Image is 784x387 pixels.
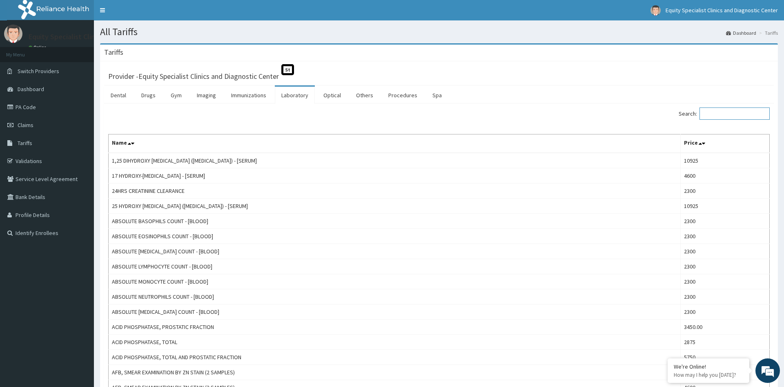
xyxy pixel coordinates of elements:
td: ABSOLUTE LYMPHOCYTE COUNT - [BLOOD] [109,259,681,274]
td: 2300 [681,214,770,229]
span: St [281,64,294,75]
span: Switch Providers [18,67,59,75]
td: ABSOLUTE BASOPHILS COUNT - [BLOOD] [109,214,681,229]
td: ACID PHOSPHATASE, TOTAL AND PROSTATIC FRACTION [109,350,681,365]
td: 2300 [681,304,770,320]
td: 5750 [681,350,770,365]
p: Equity Specialist Clinics and Diagnostic Center [29,33,176,40]
td: 10925 [681,153,770,168]
td: 17 HYDROXY-[MEDICAL_DATA] - [SERUM] [109,168,681,183]
td: 2300 [681,289,770,304]
td: 2300 [681,183,770,199]
label: Search: [679,107,770,120]
td: ABSOLUTE MONOCYTE COUNT - [BLOOD] [109,274,681,289]
div: We're Online! [674,363,743,370]
td: ABSOLUTE NEUTROPHILS COUNT - [BLOOD] [109,289,681,304]
a: Dental [104,87,133,104]
input: Search: [699,107,770,120]
h3: Tariffs [104,49,123,56]
a: Others [350,87,380,104]
a: Immunizations [225,87,273,104]
td: 2300 [681,229,770,244]
td: ACID PHOSPHATASE, TOTAL [109,335,681,350]
td: 24HRS CREATININE CLEARANCE [109,183,681,199]
td: ACID PHOSPHATASE, PROSTATIC FRACTION [109,320,681,335]
a: Drugs [135,87,162,104]
a: Laboratory [275,87,315,104]
td: 2300 [681,259,770,274]
td: 10925 [681,199,770,214]
a: Optical [317,87,347,104]
a: Dashboard [726,29,756,36]
span: Dashboard [18,85,44,93]
h1: All Tariffs [100,27,778,37]
a: Online [29,45,48,50]
a: Gym [164,87,188,104]
td: 2300 [681,274,770,289]
a: Procedures [382,87,424,104]
th: Price [681,134,770,153]
h3: Provider - Equity Specialist Clinics and Diagnostic Center [108,73,279,80]
span: Claims [18,121,33,129]
td: AFB, SMEAR EXAMINATION BY ZN STAIN (2 SAMPLES) [109,365,681,380]
td: 3450.00 [681,320,770,335]
a: Imaging [190,87,223,104]
td: 1,25 DIHYDROXY [MEDICAL_DATA] ([MEDICAL_DATA]) - [SERUM] [109,153,681,168]
span: Equity Specialist Clinics and Diagnostic Center [666,7,778,14]
a: Spa [426,87,448,104]
img: User Image [650,5,661,16]
th: Name [109,134,681,153]
li: Tariffs [757,29,778,36]
p: How may I help you today? [674,371,743,378]
td: 2300 [681,244,770,259]
td: 2875 [681,335,770,350]
td: ABSOLUTE [MEDICAL_DATA] COUNT - [BLOOD] [109,244,681,259]
span: Tariffs [18,139,32,147]
img: User Image [4,25,22,43]
td: ABSOLUTE EOSINOPHILS COUNT - [BLOOD] [109,229,681,244]
td: 25 HYDROXY [MEDICAL_DATA] ([MEDICAL_DATA]) - [SERUM] [109,199,681,214]
td: ABSOLUTE [MEDICAL_DATA] COUNT - [BLOOD] [109,304,681,320]
td: 4600 [681,168,770,183]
